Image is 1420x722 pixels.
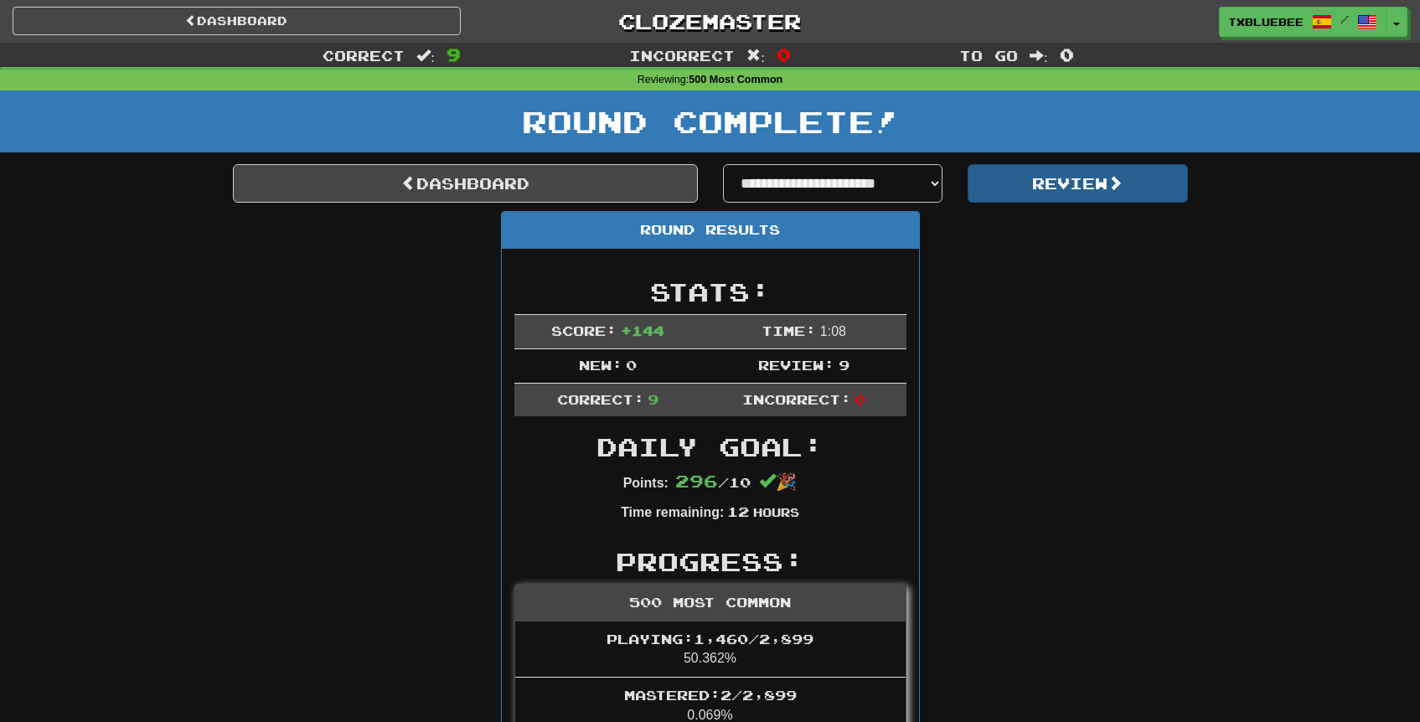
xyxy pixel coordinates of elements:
span: 0 [777,44,791,64]
span: Review: [758,357,834,373]
span: 9 [447,44,461,64]
a: TXBlueBee / [1219,7,1386,37]
span: TXBlueBee [1228,14,1304,29]
span: Correct [323,47,405,64]
h1: Round Complete! [6,105,1414,138]
span: Playing: 1,460 / 2,899 [607,631,813,647]
span: Mastered: 2 / 2,899 [624,687,797,703]
span: 0 [855,391,865,407]
span: : [1030,49,1048,63]
strong: Points: [623,476,669,490]
span: / 10 [675,474,751,490]
span: Score: [551,322,617,338]
span: New: [579,357,622,373]
span: 9 [839,357,849,373]
span: 1 : 0 8 [820,324,846,338]
div: Round Results [502,212,919,249]
span: Incorrect [629,47,735,64]
span: 296 [675,471,718,491]
span: 🎉 [759,472,797,491]
button: Review [968,164,1188,203]
span: To go [959,47,1018,64]
div: 500 Most Common [515,585,906,621]
span: 9 [648,391,658,407]
span: 0 [626,357,637,373]
strong: Time remaining: [621,505,724,519]
span: : [416,49,435,63]
span: + 144 [621,322,664,338]
a: Dashboard [13,7,461,35]
a: Dashboard [233,164,698,203]
h2: Daily Goal: [514,433,906,461]
span: Incorrect: [742,391,851,407]
span: : [746,49,765,63]
h2: Progress: [514,548,906,575]
span: 0 [1060,44,1074,64]
h2: Stats: [514,278,906,306]
span: / [1340,13,1349,25]
span: 12 [727,503,749,519]
span: Correct: [557,391,644,407]
span: Time: [762,322,816,338]
li: 50.362% [515,621,906,678]
small: Hours [753,505,799,519]
strong: 500 Most Common [689,74,782,85]
a: Clozemaster [486,7,934,36]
